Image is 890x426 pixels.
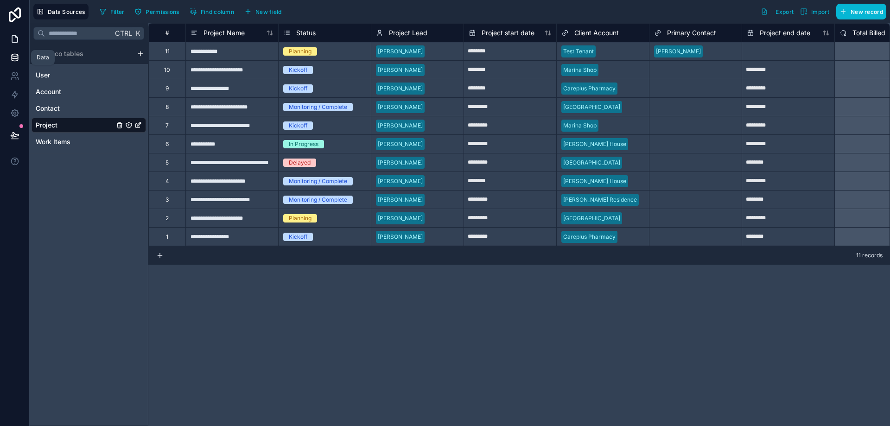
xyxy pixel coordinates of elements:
div: 3 [165,196,169,203]
div: Delayed [289,159,311,167]
div: [PERSON_NAME] Residence [563,196,637,204]
span: Find column [201,8,234,15]
div: [PERSON_NAME] [378,159,423,167]
div: 9 [165,85,169,92]
a: Permissions [131,5,186,19]
div: [PERSON_NAME] [378,103,423,111]
div: [GEOGRAPHIC_DATA] [563,214,620,223]
div: [GEOGRAPHIC_DATA] [563,103,620,111]
div: Planning [289,214,311,223]
div: [PERSON_NAME] [378,121,423,130]
div: 11 [165,48,170,55]
div: 6 [165,140,169,148]
span: New field [255,8,282,15]
span: Data Sources [48,8,85,15]
button: New field [241,5,285,19]
div: [PERSON_NAME] [656,47,701,56]
span: Export [776,8,794,15]
div: [PERSON_NAME] [378,233,423,241]
div: [PERSON_NAME] House [563,177,626,185]
div: [PERSON_NAME] [378,214,423,223]
div: [PERSON_NAME] [378,84,423,93]
div: Marina Shop [563,121,597,130]
button: Find column [186,5,237,19]
button: Export [757,4,797,19]
div: [PERSON_NAME] [378,196,423,204]
div: [GEOGRAPHIC_DATA] [563,159,620,167]
div: [PERSON_NAME] [378,177,423,185]
div: In Progress [289,140,318,148]
div: 5 [165,159,169,166]
button: New record [836,4,886,19]
span: Project Name [203,28,245,38]
div: Kickoff [289,84,307,93]
div: 7 [165,122,169,129]
div: Monitoring / Complete [289,103,347,111]
div: 10 [164,66,170,74]
div: 8 [165,103,169,111]
div: Test Tenant [563,47,594,56]
span: Primary Contact [667,28,716,38]
div: [PERSON_NAME] [378,140,423,148]
span: Client Account [574,28,619,38]
div: Monitoring / Complete [289,177,347,185]
span: New record [851,8,883,15]
div: Kickoff [289,66,307,74]
div: Careplus Pharmacy [563,233,616,241]
div: 2 [165,215,169,222]
button: Data Sources [33,4,89,19]
span: 11 records [856,252,883,259]
div: Planning [289,47,311,56]
div: 4 [165,178,169,185]
button: Import [797,4,833,19]
div: Monitoring / Complete [289,196,347,204]
div: [PERSON_NAME] House [563,140,626,148]
span: Project Lead [389,28,427,38]
div: Kickoff [289,233,307,241]
span: Total Billed [852,28,885,38]
span: Status [296,28,316,38]
span: K [134,30,141,37]
div: [PERSON_NAME] [378,66,423,74]
div: Data [37,54,49,61]
button: Permissions [131,5,182,19]
div: 1 [166,233,168,241]
div: Marina Shop [563,66,597,74]
span: Permissions [146,8,179,15]
span: Filter [110,8,125,15]
div: Kickoff [289,121,307,130]
span: Import [811,8,829,15]
button: Filter [96,5,128,19]
div: Careplus Pharmacy [563,84,616,93]
div: [PERSON_NAME] [378,47,423,56]
span: Ctrl [114,27,133,39]
span: Project start date [482,28,534,38]
span: Project end date [760,28,810,38]
div: # [156,29,178,36]
a: New record [833,4,886,19]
